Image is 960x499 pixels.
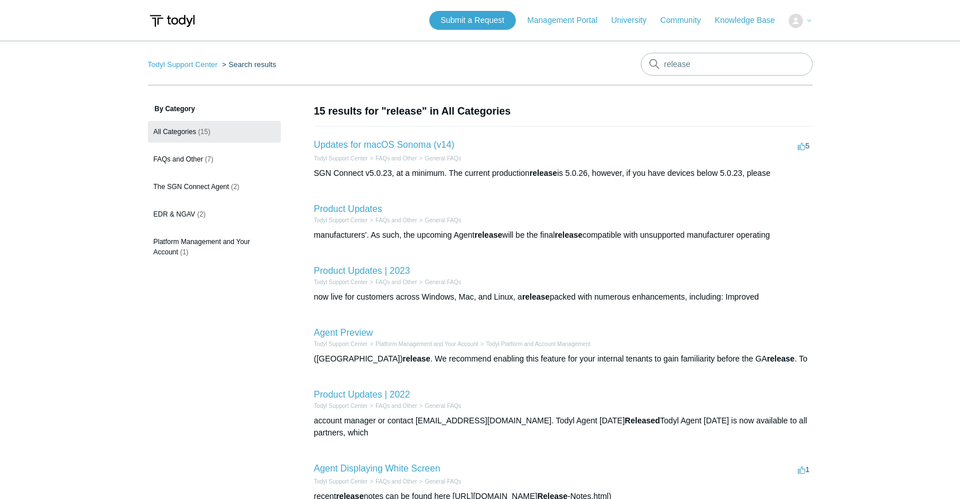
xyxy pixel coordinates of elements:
a: Platform Management and Your Account [375,341,478,347]
li: General FAQs [417,477,461,486]
h3: By Category [148,104,281,114]
li: FAQs and Other [367,154,417,163]
span: FAQs and Other [154,155,203,163]
li: Todyl Support Center [314,340,368,348]
a: FAQs and Other (7) [148,148,281,170]
em: release [475,230,502,239]
li: FAQs and Other [367,477,417,486]
a: Agent Preview [314,328,373,337]
a: All Categories (15) [148,121,281,143]
a: Community [660,14,712,26]
div: now live for customers across Windows, Mac, and Linux, a packed with numerous enhancements, inclu... [314,291,813,303]
li: FAQs and Other [367,278,417,286]
img: Todyl Support Center Help Center home page [148,10,197,32]
div: SGN Connect v5.0.23, at a minimum. The current production is 5.0.26, however, if you have devices... [314,167,813,179]
span: (1) [180,248,189,256]
span: 1 [798,465,809,474]
a: Todyl Support Center [314,478,368,485]
a: Agent Displaying White Screen [314,463,441,473]
a: EDR & NGAV (2) [148,203,281,225]
div: ([GEOGRAPHIC_DATA]) . We recommend enabling this feature for your internal tenants to gain famili... [314,353,813,365]
a: General FAQs [425,478,461,485]
input: Search [641,53,813,76]
a: General FAQs [425,217,461,223]
a: Updates for macOS Sonoma (v14) [314,140,454,150]
a: FAQs and Other [375,478,417,485]
li: General FAQs [417,216,461,225]
span: (7) [205,155,214,163]
a: General FAQs [425,279,461,285]
a: Todyl Platform and Account Management [486,341,590,347]
li: Todyl Support Center [148,60,220,69]
a: Product Updates [314,204,382,214]
li: Todyl Support Center [314,154,368,163]
li: General FAQs [417,154,461,163]
li: Todyl Support Center [314,402,368,410]
li: Todyl Support Center [314,278,368,286]
li: General FAQs [417,278,461,286]
span: (2) [197,210,206,218]
a: Product Updates | 2022 [314,390,410,399]
a: Submit a Request [429,11,516,30]
span: The SGN Connect Agent [154,183,229,191]
span: 5 [798,142,809,150]
li: Todyl Support Center [314,477,368,486]
a: Todyl Support Center [314,155,368,162]
em: Released [625,416,660,425]
h1: 15 results for "release" in All Categories [314,104,813,119]
a: The SGN Connect Agent (2) [148,176,281,198]
em: release [403,354,430,363]
a: General FAQs [425,403,461,409]
a: Todyl Support Center [314,217,368,223]
a: Todyl Support Center [148,60,218,69]
a: FAQs and Other [375,279,417,285]
span: Platform Management and Your Account [154,238,250,256]
li: Platform Management and Your Account [367,340,478,348]
a: Product Updates | 2023 [314,266,410,276]
li: Search results [220,60,276,69]
span: All Categories [154,128,197,136]
li: FAQs and Other [367,402,417,410]
a: FAQs and Other [375,155,417,162]
a: Platform Management and Your Account (1) [148,231,281,263]
li: General FAQs [417,402,461,410]
em: release [555,230,582,239]
div: manufacturers'. As such, the upcoming Agent will be the final compatible with unsupported manufac... [314,229,813,241]
a: Todyl Support Center [314,341,368,347]
li: Todyl Platform and Account Management [478,340,590,348]
span: (2) [231,183,240,191]
a: Todyl Support Center [314,403,368,409]
a: Knowledge Base [715,14,786,26]
span: EDR & NGAV [154,210,195,218]
a: FAQs and Other [375,403,417,409]
em: release [522,292,550,301]
span: (15) [198,128,210,136]
em: release [530,168,557,178]
li: Todyl Support Center [314,216,368,225]
div: account manager or contact [EMAIL_ADDRESS][DOMAIN_NAME]. Todyl Agent [DATE] Todyl Agent [DATE] is... [314,415,813,439]
li: FAQs and Other [367,216,417,225]
a: University [611,14,657,26]
a: FAQs and Other [375,217,417,223]
a: General FAQs [425,155,461,162]
em: release [767,354,794,363]
a: Todyl Support Center [314,279,368,285]
a: Management Portal [527,14,609,26]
